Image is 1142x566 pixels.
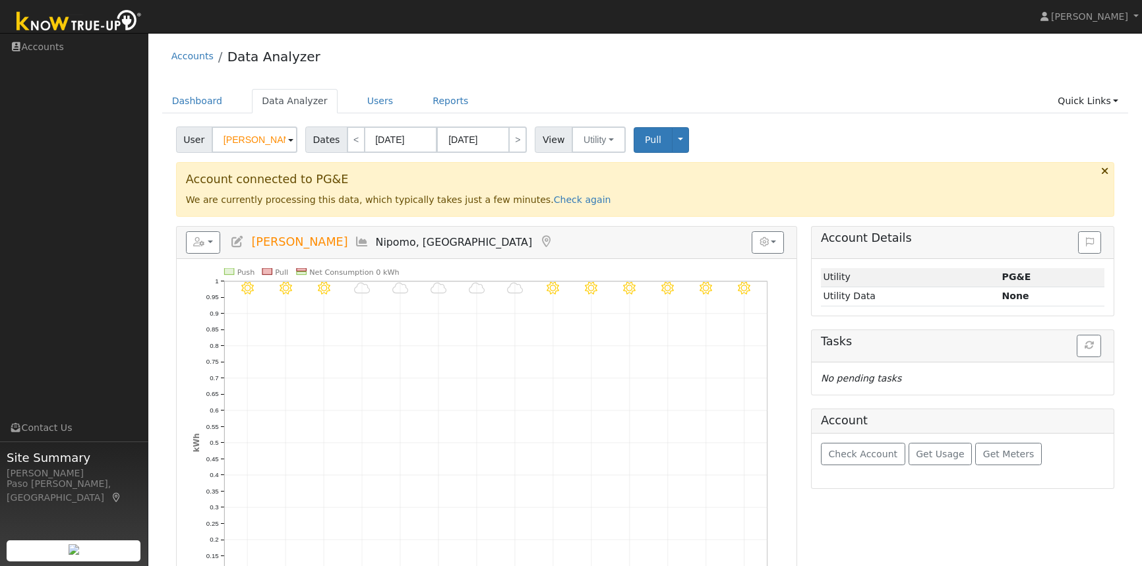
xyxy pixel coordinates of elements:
[1002,271,1031,282] strong: ID: 17375002, authorized: 10/06/25
[210,471,219,478] text: 0.4
[507,281,523,294] i: 9/29 - Cloudy
[227,49,320,65] a: Data Analyzer
[586,281,598,294] i: 10/01 - MostlyClear
[10,7,148,37] img: Know True-Up
[423,89,478,113] a: Reports
[645,134,661,145] span: Pull
[171,51,214,61] a: Accounts
[357,89,404,113] a: Users
[469,281,485,294] i: 9/28 - Cloudy
[241,281,253,294] i: 9/22 - Clear
[206,358,219,365] text: 0.75
[318,281,330,294] i: 9/24 - Clear
[572,127,626,153] button: Utility
[69,544,79,555] img: retrieve
[206,293,219,300] text: 0.95
[275,268,288,276] text: Pull
[206,552,219,559] text: 0.15
[738,281,751,294] i: 10/05 - MostlyClear
[215,277,218,285] text: 1
[1077,335,1101,357] button: Refresh
[210,503,218,511] text: 0.3
[821,287,1000,306] td: Utility Data
[700,281,713,294] i: 10/04 - MostlyClear
[662,281,675,294] i: 10/03 - MostlyClear
[206,422,219,430] text: 0.55
[309,268,400,276] text: Net Consumption 0 kWh
[206,325,219,333] text: 0.85
[1048,89,1128,113] a: Quick Links
[347,127,365,153] a: <
[186,173,1105,186] h3: Account connected to PG&E
[305,127,347,153] span: Dates
[983,449,1035,459] span: Get Meters
[634,127,673,153] button: Pull
[206,390,219,397] text: 0.65
[252,89,338,113] a: Data Analyzer
[916,449,964,459] span: Get Usage
[828,449,897,459] span: Check Account
[909,443,973,465] button: Get Usage
[210,342,218,349] text: 0.8
[539,235,553,248] a: Map
[230,235,245,248] a: Edit User (38348)
[210,310,218,317] text: 0.9
[821,414,868,427] h5: Account
[210,536,218,543] text: 0.2
[354,281,370,294] i: 9/25 - Cloudy
[392,281,408,294] i: 9/26 - Cloudy
[206,455,219,463] text: 0.45
[206,520,219,527] text: 0.25
[210,374,218,382] text: 0.7
[554,194,611,205] a: Check again
[821,443,905,465] button: Check Account
[210,439,218,446] text: 0.5
[821,231,1104,245] h5: Account Details
[1051,11,1128,22] span: [PERSON_NAME]
[176,162,1115,216] div: We are currently processing this data, which typically takes just a few minutes.
[975,443,1042,465] button: Get Meters
[280,281,292,294] i: 9/23 - Clear
[206,488,219,495] text: 0.35
[176,127,212,153] span: User
[191,434,200,453] text: kWh
[624,281,636,294] i: 10/02 - MostlyClear
[1002,291,1029,301] strong: None
[431,281,446,294] i: 9/27 - Cloudy
[1078,231,1101,254] button: Issue History
[7,467,141,480] div: [PERSON_NAME]
[355,235,369,248] a: Multi-Series Graph
[821,335,1104,349] h5: Tasks
[7,449,141,467] span: Site Summary
[111,492,123,503] a: Map
[237,268,255,276] text: Push
[547,281,560,294] i: 9/30 - MostlyClear
[535,127,572,153] span: View
[210,407,218,414] text: 0.6
[162,89,233,113] a: Dashboard
[212,127,297,153] input: Select a User
[251,235,347,248] span: [PERSON_NAME]
[7,477,141,505] div: Paso [PERSON_NAME], [GEOGRAPHIC_DATA]
[508,127,527,153] a: >
[821,268,1000,287] td: Utility
[821,373,901,383] i: No pending tasks
[376,236,533,248] span: Nipomo, [GEOGRAPHIC_DATA]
